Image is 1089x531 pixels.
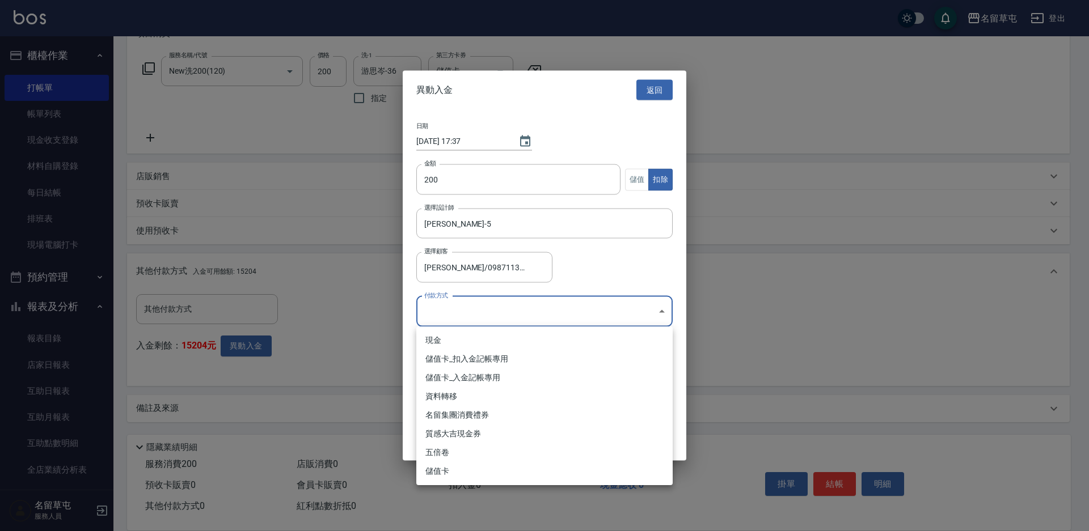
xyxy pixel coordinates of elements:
li: 現金 [416,331,673,350]
li: 資料轉移 [416,387,673,406]
li: 質感大吉現金券 [416,424,673,443]
li: 儲值卡_扣入金記帳專用 [416,350,673,368]
li: 儲值卡 [416,462,673,481]
li: 五倍卷 [416,443,673,462]
li: 儲值卡_入金記帳專用 [416,368,673,387]
li: 名留集團消費禮券 [416,406,673,424]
